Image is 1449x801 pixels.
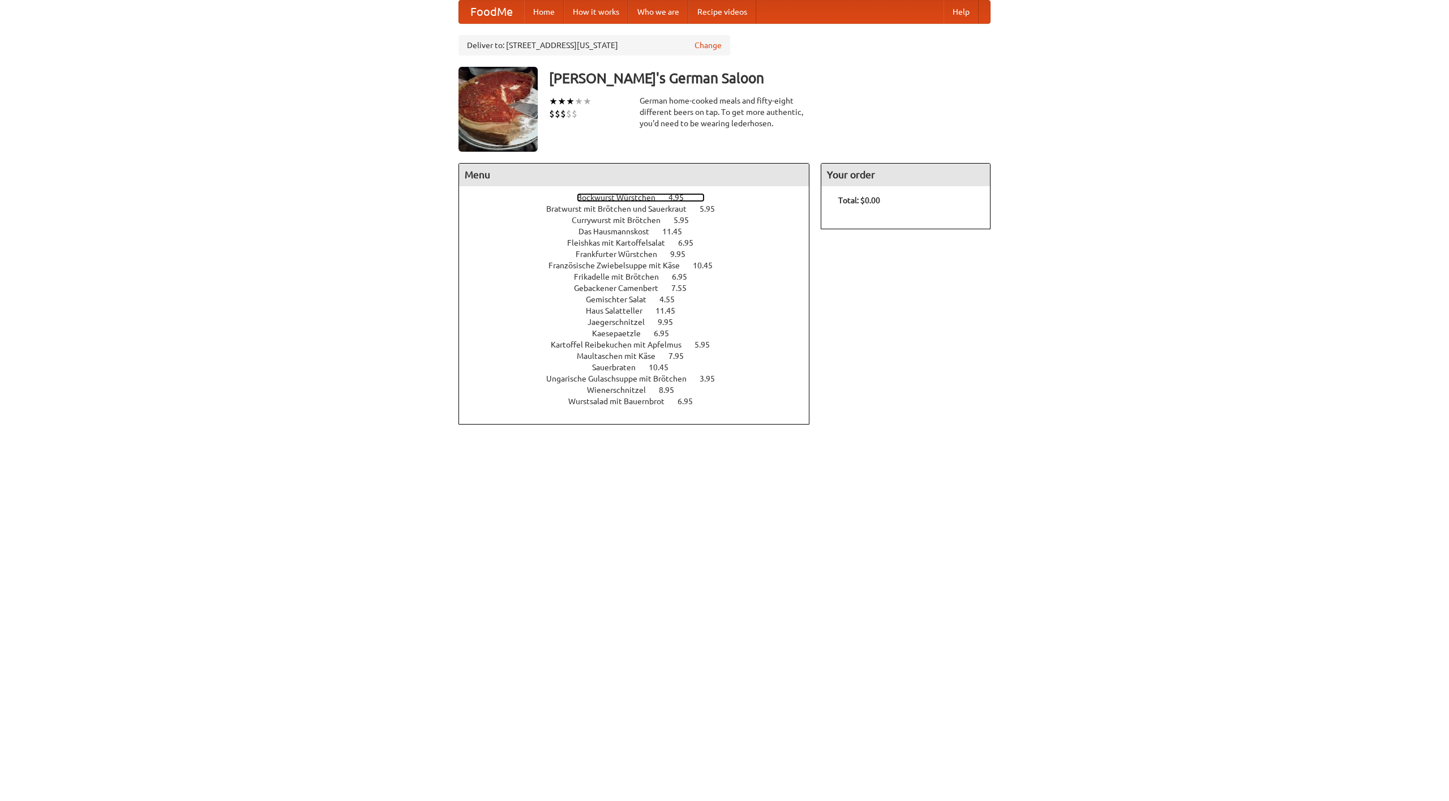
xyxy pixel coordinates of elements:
[695,40,722,51] a: Change
[577,352,667,361] span: Maultaschen mit Käse
[572,216,672,225] span: Currywurst mit Brötchen
[568,397,676,406] span: Wurstsalad mit Bauernbrot
[944,1,979,23] a: Help
[674,216,700,225] span: 5.95
[546,204,736,213] a: Bratwurst mit Brötchen und Sauerkraut 5.95
[555,108,560,120] li: $
[688,1,756,23] a: Recipe videos
[592,329,652,338] span: Kaesepaetzle
[574,284,670,293] span: Gebackener Camenbert
[548,261,734,270] a: Französische Zwiebelsuppe mit Käse 10.45
[524,1,564,23] a: Home
[567,238,676,247] span: Fleishkas mit Kartoffelsalat
[564,1,628,23] a: How it works
[587,385,695,395] a: Wienerschnitzel 8.95
[458,35,730,55] div: Deliver to: [STREET_ADDRESS][US_STATE]
[577,352,705,361] a: Maultaschen mit Käse 7.95
[577,193,667,202] span: Bockwurst Würstchen
[670,250,697,259] span: 9.95
[700,204,726,213] span: 5.95
[574,284,708,293] a: Gebackener Camenbert 7.55
[578,227,703,236] a: Das Hausmannskost 11.45
[583,95,591,108] li: ★
[568,397,714,406] a: Wurstsalad mit Bauernbrot 6.95
[640,95,809,129] div: German home-cooked meals and fifty-eight different beers on tap. To get more authentic, you'd nee...
[546,374,736,383] a: Ungarische Gulaschsuppe mit Brötchen 3.95
[658,318,684,327] span: 9.95
[821,164,990,186] h4: Your order
[678,397,704,406] span: 6.95
[572,216,710,225] a: Currywurst mit Brötchen 5.95
[459,164,809,186] h4: Menu
[566,108,572,120] li: $
[671,284,698,293] span: 7.55
[578,227,661,236] span: Das Hausmannskost
[566,95,575,108] li: ★
[586,306,696,315] a: Haus Salatteller 11.45
[586,295,658,304] span: Gemischter Salat
[587,385,657,395] span: Wienerschnitzel
[577,193,705,202] a: Bockwurst Würstchen 4.95
[672,272,698,281] span: 6.95
[574,272,670,281] span: Frikadelle mit Brötchen
[659,385,685,395] span: 8.95
[549,67,991,89] h3: [PERSON_NAME]'s German Saloon
[546,204,698,213] span: Bratwurst mit Brötchen und Sauerkraut
[592,363,689,372] a: Sauerbraten 10.45
[588,318,656,327] span: Jaegerschnitzel
[548,261,691,270] span: Französische Zwiebelsuppe mit Käse
[592,363,647,372] span: Sauerbraten
[693,261,724,270] span: 10.45
[700,374,726,383] span: 3.95
[588,318,694,327] a: Jaegerschnitzel 9.95
[549,108,555,120] li: $
[695,340,721,349] span: 5.95
[458,67,538,152] img: angular.jpg
[586,306,654,315] span: Haus Salatteller
[567,238,714,247] a: Fleishkas mit Kartoffelsalat 6.95
[586,295,696,304] a: Gemischter Salat 4.55
[659,295,686,304] span: 4.55
[551,340,731,349] a: Kartoffel Reibekuchen mit Apfelmus 5.95
[560,108,566,120] li: $
[668,193,695,202] span: 4.95
[575,95,583,108] li: ★
[546,374,698,383] span: Ungarische Gulaschsuppe mit Brötchen
[628,1,688,23] a: Who we are
[549,95,558,108] li: ★
[574,272,708,281] a: Frikadelle mit Brötchen 6.95
[678,238,705,247] span: 6.95
[668,352,695,361] span: 7.95
[654,329,680,338] span: 6.95
[572,108,577,120] li: $
[649,363,680,372] span: 10.45
[558,95,566,108] li: ★
[662,227,693,236] span: 11.45
[551,340,693,349] span: Kartoffel Reibekuchen mit Apfelmus
[576,250,706,259] a: Frankfurter Würstchen 9.95
[655,306,687,315] span: 11.45
[838,196,880,205] b: Total: $0.00
[459,1,524,23] a: FoodMe
[592,329,690,338] a: Kaesepaetzle 6.95
[576,250,668,259] span: Frankfurter Würstchen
